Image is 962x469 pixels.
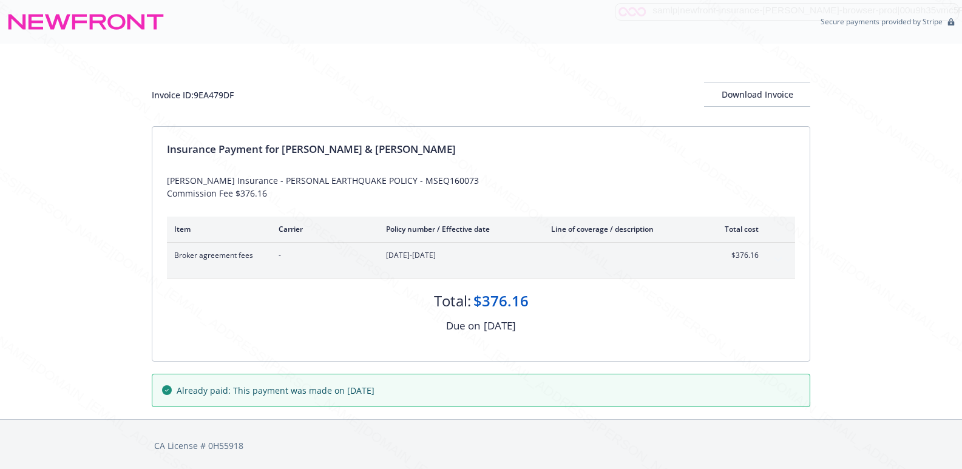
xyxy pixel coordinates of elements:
[154,439,808,452] div: CA License # 0H55918
[713,224,759,234] div: Total cost
[473,291,529,311] div: $376.16
[167,141,795,157] div: Insurance Payment for [PERSON_NAME] & [PERSON_NAME]
[174,224,259,234] div: Item
[386,250,532,261] span: [DATE]-[DATE]
[167,174,795,200] div: [PERSON_NAME] Insurance - PERSONAL EARTHQUAKE POLICY - MSEQ160073 Commission Fee $376.16
[174,250,259,261] span: Broker agreement fees
[551,224,694,234] div: Line of coverage / description
[484,318,516,334] div: [DATE]
[152,89,234,101] div: Invoice ID: 9EA479DF
[713,250,759,261] span: $376.16
[386,224,532,234] div: Policy number / Effective date
[279,224,367,234] div: Carrier
[768,250,788,269] button: expand content
[446,318,480,334] div: Due on
[704,83,810,107] button: Download Invoice
[704,83,810,106] div: Download Invoice
[821,16,943,27] p: Secure payments provided by Stripe
[434,291,471,311] div: Total:
[177,384,374,397] span: Already paid: This payment was made on [DATE]
[167,243,795,278] div: Broker agreement fees-[DATE]-[DATE]$376.16expand content
[279,250,367,261] span: -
